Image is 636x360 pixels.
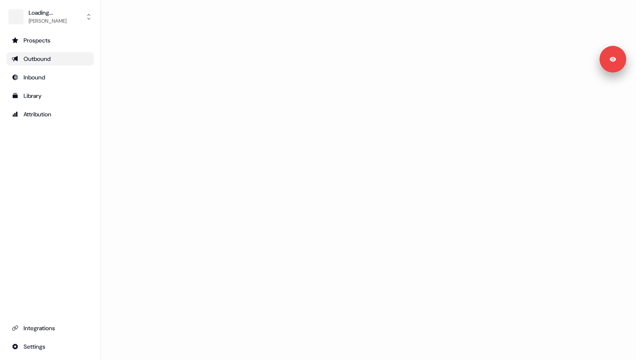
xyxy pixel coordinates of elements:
div: Integrations [12,324,89,332]
a: Go to attribution [7,108,94,121]
div: Loading... [29,8,66,17]
div: Settings [12,342,89,351]
div: Library [12,92,89,100]
div: Outbound [12,55,89,63]
a: Go to outbound experience [7,52,94,66]
a: Go to Inbound [7,71,94,84]
a: Go to prospects [7,34,94,47]
div: Prospects [12,36,89,45]
button: Loading...[PERSON_NAME] [7,7,94,27]
a: Go to integrations [7,340,94,353]
a: Go to templates [7,89,94,102]
div: Attribution [12,110,89,118]
a: Go to integrations [7,321,94,335]
div: Inbound [12,73,89,81]
div: [PERSON_NAME] [29,17,66,25]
